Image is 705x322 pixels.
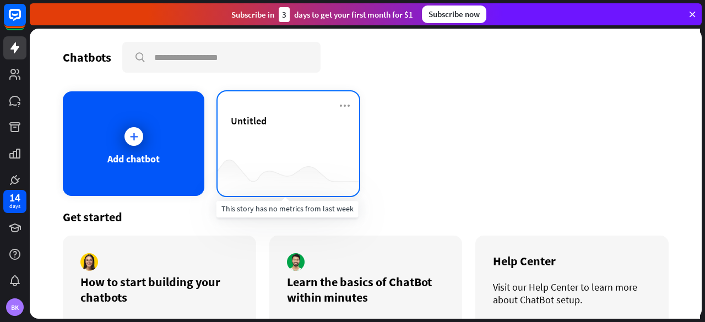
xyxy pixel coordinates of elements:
button: Open LiveChat chat widget [9,4,42,37]
div: Add chatbot [107,152,160,165]
div: Subscribe now [422,6,486,23]
div: days [9,203,20,210]
div: Subscribe in days to get your first month for $1 [231,7,413,22]
div: 14 [9,193,20,203]
a: 14 days [3,190,26,213]
div: Visit our Help Center to learn more about ChatBot setup. [493,281,651,306]
div: How to start building your chatbots [80,274,238,305]
div: Help Center [493,253,651,269]
div: Chatbots [63,50,111,65]
img: author [287,253,305,271]
div: Get started [63,209,669,225]
div: Learn the basics of ChatBot within minutes [287,274,445,305]
div: BK [6,298,24,316]
span: Untitled [231,114,267,127]
div: 3 [279,7,290,22]
img: author [80,253,98,271]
